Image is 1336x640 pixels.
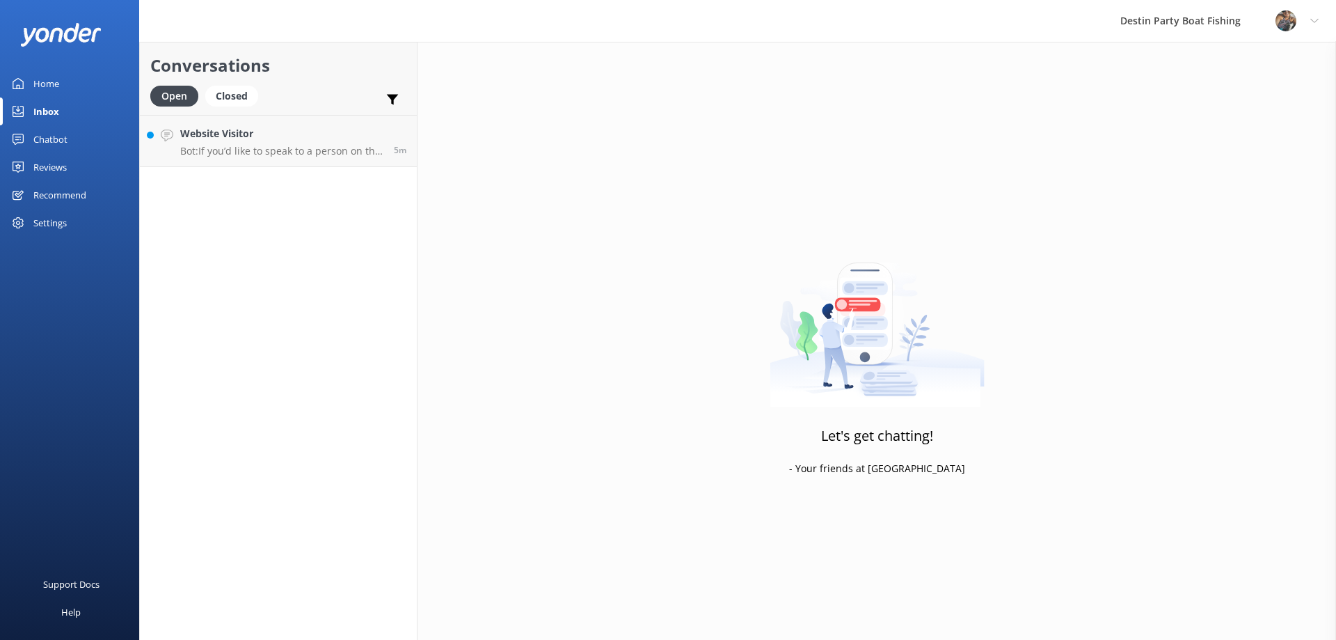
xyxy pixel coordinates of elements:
div: Support Docs [43,570,100,598]
span: 10:03am 19-Aug-2025 (UTC -05:00) America/Cancun [394,144,406,156]
div: Home [33,70,59,97]
img: yonder-white-logo.png [21,23,101,46]
a: Website VisitorBot:If you’d like to speak to a person on the Destin Party Boat Fishing team, plea... [140,115,417,167]
div: Chatbot [33,125,67,153]
div: Reviews [33,153,67,181]
h4: Website Visitor [180,126,383,141]
a: Closed [205,88,265,103]
div: Settings [33,209,67,237]
div: Closed [205,86,258,107]
div: Help [61,598,81,626]
img: artwork of a man stealing a conversation from at giant smartphone [770,233,985,407]
img: 250-1666038197.jpg [1275,10,1296,31]
h3: Let's get chatting! [821,425,933,447]
h2: Conversations [150,52,406,79]
div: Recommend [33,181,86,209]
div: Open [150,86,198,107]
a: Open [150,88,205,103]
div: Inbox [33,97,59,125]
p: - Your friends at [GEOGRAPHIC_DATA] [789,461,965,476]
p: Bot: If you’d like to speak to a person on the Destin Party Boat Fishing team, please call [PHONE... [180,145,383,157]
